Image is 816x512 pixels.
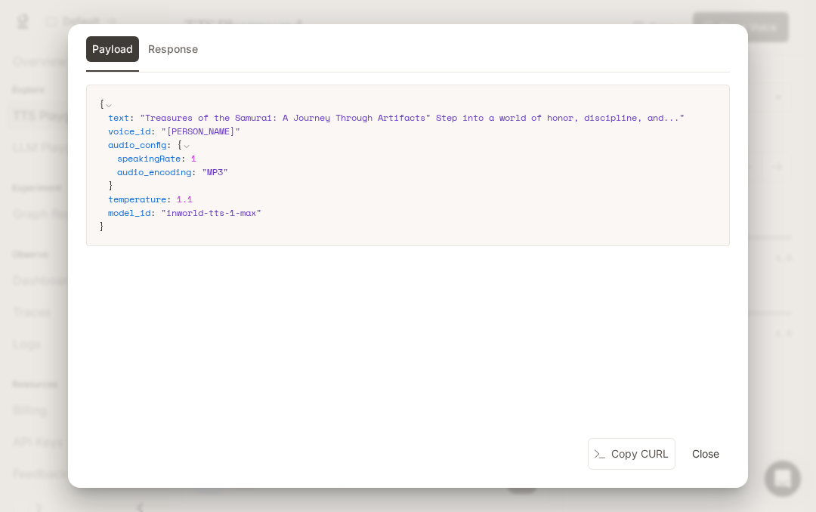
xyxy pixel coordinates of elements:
[99,220,104,233] span: }
[99,97,104,110] span: {
[161,125,240,137] span: " [PERSON_NAME] "
[202,165,228,178] span: " MP3 "
[117,165,717,179] div: :
[140,111,685,124] span: " Treasures of the Samurai: A Journey Through Artifacts" Step into a world of honor, discipline, ...
[108,125,150,137] span: voice_id
[108,206,150,219] span: model_id
[108,125,717,138] div: :
[108,193,166,205] span: temperature
[177,193,193,205] span: 1.1
[108,138,717,193] div: :
[161,206,261,219] span: " inworld-tts-1-max "
[588,438,675,470] button: Copy CURL
[108,193,717,206] div: :
[191,152,196,165] span: 1
[108,138,166,151] span: audio_config
[108,111,129,124] span: text
[142,36,204,62] button: Response
[108,206,717,220] div: :
[117,165,191,178] span: audio_encoding
[117,152,717,165] div: :
[117,152,181,165] span: speakingRate
[108,179,113,192] span: }
[177,138,182,151] span: {
[682,439,730,469] button: Close
[108,111,717,125] div: :
[86,36,139,62] button: Payload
